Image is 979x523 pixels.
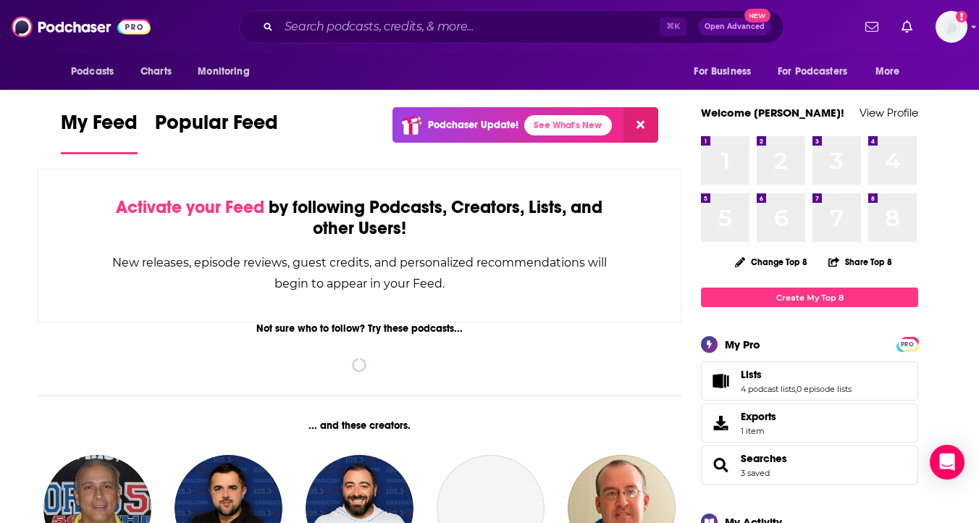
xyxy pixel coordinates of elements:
span: Exports [741,410,776,423]
button: open menu [865,58,918,85]
a: My Feed [61,110,138,154]
a: Popular Feed [155,110,278,154]
span: Activate your Feed [116,196,264,218]
button: open menu [768,58,868,85]
input: Search podcasts, credits, & more... [279,15,660,38]
a: 3 saved [741,468,770,478]
button: Open AdvancedNew [698,18,771,35]
img: Podchaser - Follow, Share and Rate Podcasts [12,13,151,41]
span: 1 item [741,426,776,436]
a: Lists [741,368,852,381]
span: Open Advanced [705,23,765,30]
a: Create My Top 8 [701,288,918,307]
a: Exports [701,403,918,443]
a: Show notifications dropdown [860,14,884,39]
button: Change Top 8 [726,253,816,271]
span: Exports [706,413,735,433]
button: open menu [61,58,133,85]
div: Not sure who to follow? Try these podcasts... [38,322,681,335]
a: 4 podcast lists [741,384,795,394]
a: Searches [741,452,787,465]
div: Search podcasts, credits, & more... [239,10,783,43]
span: Lists [741,368,762,381]
span: New [744,9,770,22]
span: PRO [899,339,916,350]
a: Welcome [PERSON_NAME]! [701,106,844,120]
span: Searches [701,445,918,485]
button: open menu [188,58,268,85]
span: Charts [140,62,172,82]
span: More [875,62,900,82]
span: For Podcasters [778,62,847,82]
button: open menu [684,58,769,85]
img: User Profile [936,11,967,43]
div: ... and these creators. [38,419,681,432]
span: Monitoring [198,62,249,82]
a: PRO [899,338,916,349]
a: Lists [706,371,735,391]
a: Show notifications dropdown [896,14,918,39]
a: View Profile [860,106,918,120]
div: My Pro [725,338,760,351]
svg: Add a profile image [956,11,967,22]
div: New releases, episode reviews, guest credits, and personalized recommendations will begin to appe... [111,252,608,294]
span: , [795,384,797,394]
div: Open Intercom Messenger [930,445,965,480]
span: Logged in as tnzgift615 [936,11,967,43]
a: 0 episode lists [797,384,852,394]
span: Popular Feed [155,110,278,143]
button: Share Top 8 [828,248,893,276]
a: Searches [706,455,735,475]
div: by following Podcasts, Creators, Lists, and other Users! [111,197,608,239]
button: Show profile menu [936,11,967,43]
span: Lists [701,361,918,401]
span: Podcasts [71,62,114,82]
a: Charts [131,58,180,85]
span: For Business [694,62,751,82]
p: Podchaser Update! [428,119,518,131]
a: See What's New [524,115,612,135]
span: ⌘ K [660,17,686,36]
span: My Feed [61,110,138,143]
